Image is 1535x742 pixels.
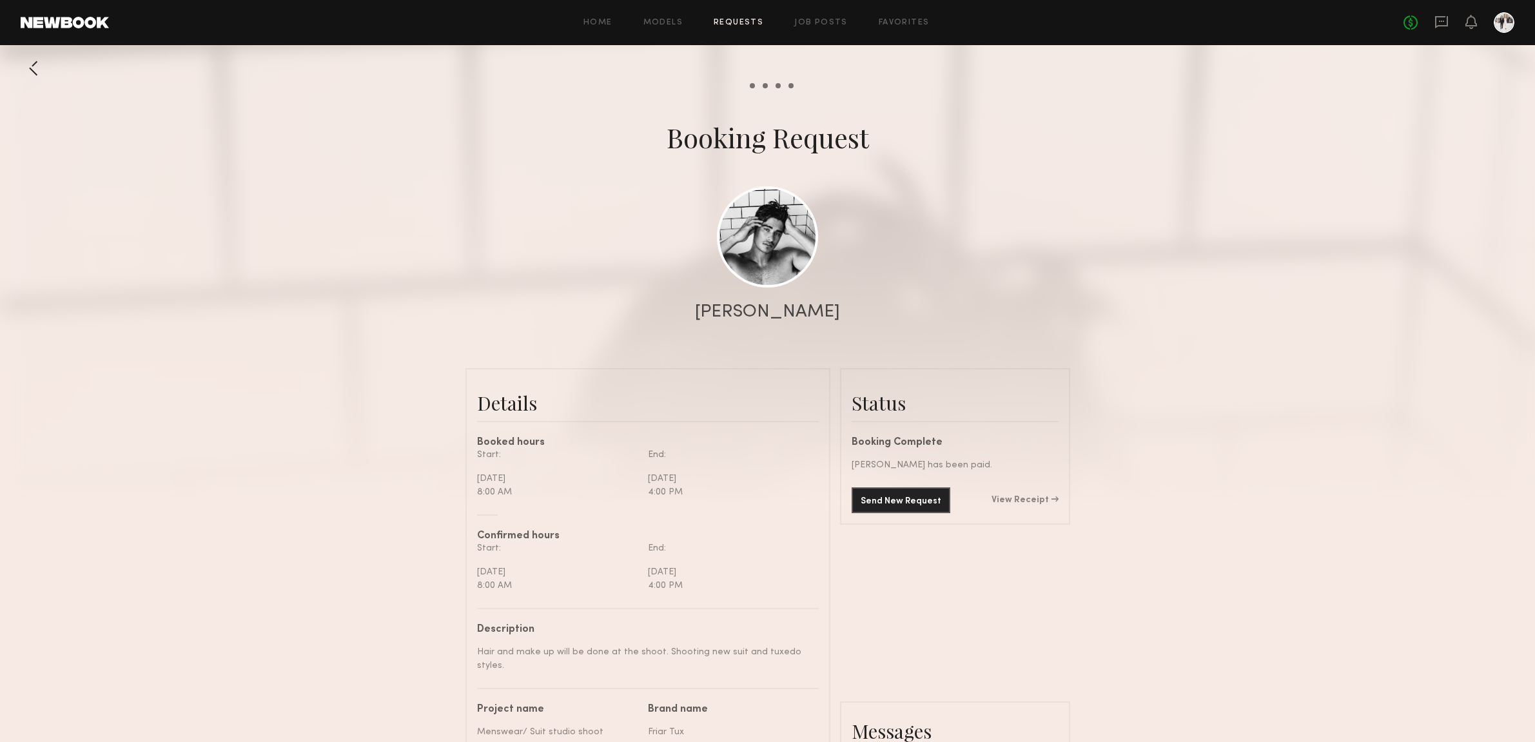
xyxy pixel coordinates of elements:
[695,303,840,321] div: [PERSON_NAME]
[477,625,809,635] div: Description
[583,19,612,27] a: Home
[852,458,1059,472] div: [PERSON_NAME] has been paid.
[648,542,809,555] div: End:
[477,565,638,579] div: [DATE]
[648,448,809,462] div: End:
[714,19,763,27] a: Requests
[648,472,809,485] div: [DATE]
[477,645,809,672] div: Hair and make up will be done at the shoot. Shooting new suit and tuxedo styles.
[643,19,683,27] a: Models
[477,542,638,555] div: Start:
[477,472,638,485] div: [DATE]
[648,565,809,579] div: [DATE]
[477,390,819,416] div: Details
[879,19,930,27] a: Favorites
[477,579,638,592] div: 8:00 AM
[992,496,1059,505] a: View Receipt
[648,485,809,499] div: 4:00 PM
[852,487,950,513] button: Send New Request
[852,390,1059,416] div: Status
[667,119,869,155] div: Booking Request
[794,19,848,27] a: Job Posts
[477,531,819,542] div: Confirmed hours
[852,438,1059,448] div: Booking Complete
[648,705,809,715] div: Brand name
[477,485,638,499] div: 8:00 AM
[477,448,638,462] div: Start:
[477,705,638,715] div: Project name
[477,438,819,448] div: Booked hours
[648,579,809,592] div: 4:00 PM
[477,725,638,739] div: Menswear/ Suit studio shoot
[648,725,809,739] div: Friar Tux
